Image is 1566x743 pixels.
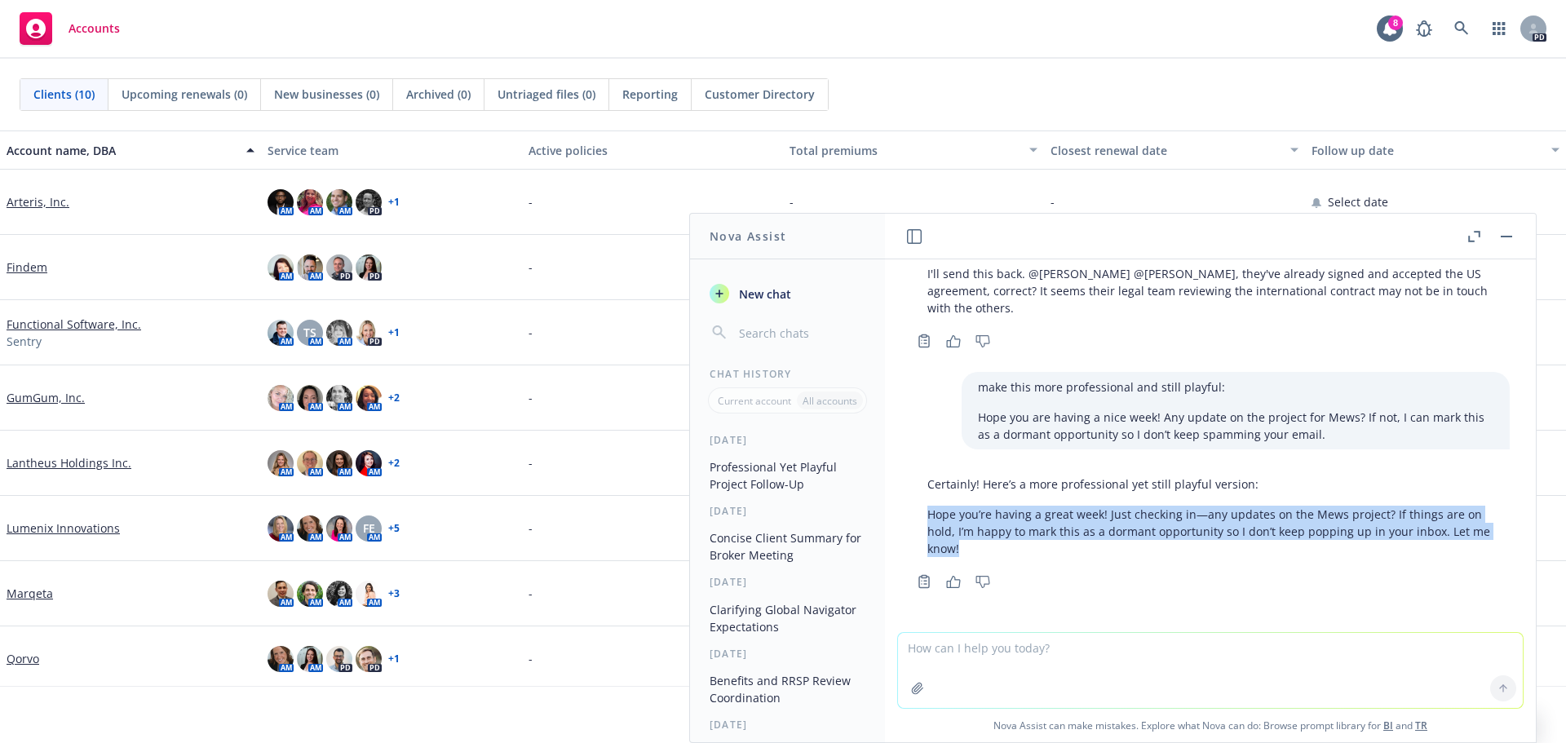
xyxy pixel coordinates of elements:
[326,450,352,476] img: photo
[1408,12,1440,45] a: Report a Bug
[406,86,471,103] span: Archived (0)
[297,515,323,542] img: photo
[690,367,885,381] div: Chat History
[917,574,931,589] svg: Copy to clipboard
[297,646,323,672] img: photo
[297,581,323,607] img: photo
[326,254,352,281] img: photo
[690,647,885,661] div: [DATE]
[529,193,533,210] span: -
[7,454,131,471] a: Lantheus Holdings Inc.
[297,189,323,215] img: photo
[690,433,885,447] div: [DATE]
[529,650,533,667] span: -
[790,193,794,210] span: -
[703,453,872,498] button: Professional Yet Playful Project Follow-Up
[388,328,400,338] a: + 1
[303,324,316,341] span: TS
[7,585,53,602] a: Marqeta
[703,596,872,640] button: Clarifying Global Navigator Expectations
[783,130,1044,170] button: Total premiums
[703,667,872,711] button: Benefits and RRSP Review Coordination
[268,646,294,672] img: photo
[356,320,382,346] img: photo
[978,378,1493,396] p: make this more professional and still playful:
[7,142,237,159] div: Account name, DBA
[710,228,786,245] h1: Nova Assist
[529,520,533,537] span: -
[1383,719,1393,732] a: BI
[529,454,533,471] span: -
[7,333,42,350] span: Sentry
[1483,12,1515,45] a: Switch app
[1044,130,1305,170] button: Closest renewal date
[268,254,294,281] img: photo
[1051,193,1055,210] span: -
[7,389,85,406] a: GumGum, Inc.
[388,654,400,664] a: + 1
[917,334,931,348] svg: Copy to clipboard
[803,394,857,408] p: All accounts
[268,385,294,411] img: photo
[927,265,1493,316] p: I'll send this back. @[PERSON_NAME] @[PERSON_NAME], they've already signed and accepted the US ag...
[356,189,382,215] img: photo
[268,581,294,607] img: photo
[326,385,352,411] img: photo
[388,197,400,207] a: + 1
[13,6,126,51] a: Accounts
[1305,130,1566,170] button: Follow up date
[703,524,872,568] button: Concise Client Summary for Broker Meeting
[297,385,323,411] img: photo
[356,385,382,411] img: photo
[1328,193,1388,210] span: Select date
[736,285,791,303] span: New chat
[529,259,533,276] span: -
[268,515,294,542] img: photo
[363,520,375,537] span: FE
[297,254,323,281] img: photo
[718,394,791,408] p: Current account
[356,254,382,281] img: photo
[690,504,885,518] div: [DATE]
[356,450,382,476] img: photo
[7,520,120,537] a: Lumenix Innovations
[268,142,515,159] div: Service team
[622,86,678,103] span: Reporting
[529,389,533,406] span: -
[122,86,247,103] span: Upcoming renewals (0)
[891,709,1529,742] span: Nova Assist can make mistakes. Explore what Nova can do: Browse prompt library for and
[326,646,352,672] img: photo
[388,524,400,533] a: + 5
[356,646,382,672] img: photo
[690,575,885,589] div: [DATE]
[1388,15,1403,29] div: 8
[297,450,323,476] img: photo
[274,86,379,103] span: New businesses (0)
[69,22,120,35] span: Accounts
[498,86,595,103] span: Untriaged files (0)
[703,279,872,308] button: New chat
[522,130,783,170] button: Active policies
[790,142,1020,159] div: Total premiums
[1051,142,1281,159] div: Closest renewal date
[529,142,776,159] div: Active policies
[326,581,352,607] img: photo
[705,86,815,103] span: Customer Directory
[927,506,1493,557] p: Hope you’re having a great week! Just checking in—any updates on the Mews project? If things are ...
[326,515,352,542] img: photo
[7,193,69,210] a: Arteris, Inc.
[268,320,294,346] img: photo
[736,321,865,344] input: Search chats
[1445,12,1478,45] a: Search
[268,189,294,215] img: photo
[1415,719,1427,732] a: TR
[356,581,382,607] img: photo
[970,570,996,593] button: Thumbs down
[326,189,352,215] img: photo
[1312,142,1542,159] div: Follow up date
[268,450,294,476] img: photo
[529,585,533,602] span: -
[388,458,400,468] a: + 2
[326,320,352,346] img: photo
[529,324,533,341] span: -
